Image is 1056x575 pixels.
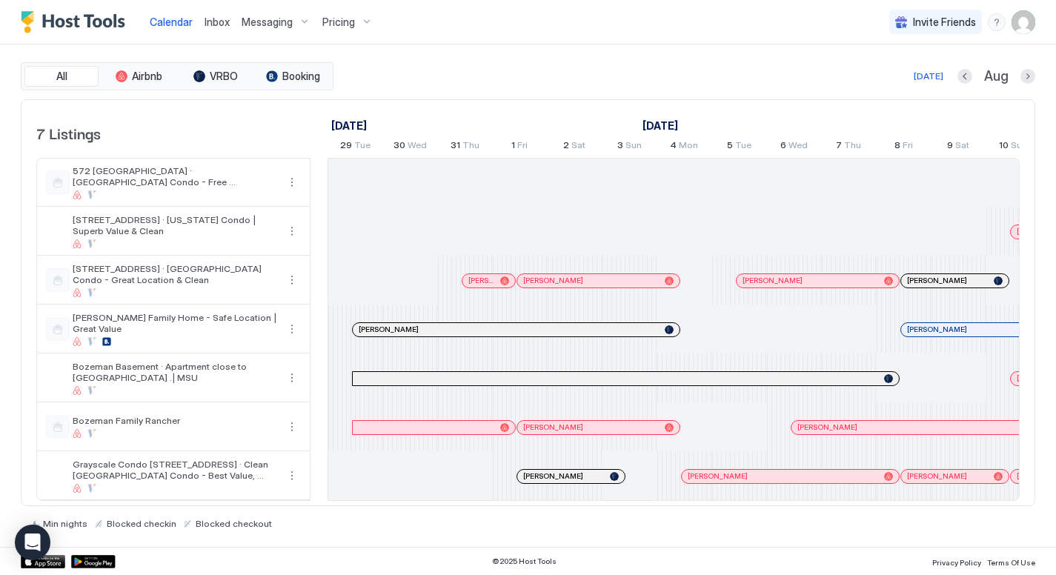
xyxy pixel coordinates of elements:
span: [PERSON_NAME] [907,276,967,285]
button: More options [283,173,301,191]
a: August 7, 2025 [832,136,865,158]
button: Previous month [957,69,972,84]
span: [PERSON_NAME] [523,276,583,285]
a: App Store [21,555,65,568]
span: VRBO [210,70,238,83]
span: Blocked checkout [196,518,272,529]
span: [PERSON_NAME] [797,422,857,432]
span: Wed [408,139,427,155]
span: 5 [727,139,733,155]
span: Bozeman Basement · Apartment close to [GEOGRAPHIC_DATA] .| MSU [73,361,277,383]
a: Inbox [205,14,230,30]
span: Messaging [242,16,293,29]
button: Booking [256,66,330,87]
div: User profile [1012,10,1035,34]
a: August 1, 2025 [508,136,531,158]
span: Min nights [43,518,87,529]
span: Tue [354,139,371,155]
a: August 5, 2025 [723,136,755,158]
button: Next month [1020,69,1035,84]
span: Sun [625,139,642,155]
span: Airbnb [132,70,162,83]
span: Fri [903,139,913,155]
a: July 31, 2025 [447,136,483,158]
span: 31 [451,139,460,155]
span: [PERSON_NAME] [523,422,583,432]
span: [PERSON_NAME] [688,471,748,481]
span: Invite Friends [913,16,976,29]
button: All [24,66,99,87]
span: Wed [788,139,808,155]
a: July 29, 2025 [328,115,371,136]
div: listing image [46,366,70,390]
div: listing image [46,464,70,488]
span: Mon [679,139,698,155]
span: 9 [947,139,953,155]
button: More options [283,467,301,485]
span: Aug [984,68,1009,85]
a: August 10, 2025 [995,136,1031,158]
button: Airbnb [102,66,176,87]
div: Open Intercom Messenger [15,525,50,560]
div: menu [283,271,301,289]
button: More options [283,320,301,338]
a: August 9, 2025 [943,136,973,158]
a: August 2, 2025 [559,136,589,158]
a: August 1, 2025 [639,115,682,136]
span: 7 Listings [36,122,101,144]
div: menu [283,320,301,338]
span: [PERSON_NAME] [468,276,494,285]
span: 1 [511,139,515,155]
a: Calendar [150,14,193,30]
a: August 6, 2025 [777,136,811,158]
button: More options [283,271,301,289]
span: 4 [670,139,677,155]
a: August 3, 2025 [614,136,645,158]
span: [STREET_ADDRESS] · [US_STATE] Condo | Superb Value & Clean [73,214,277,236]
span: Booking [282,70,320,83]
span: 3 [617,139,623,155]
span: Tue [735,139,751,155]
a: Privacy Policy [932,554,981,569]
span: [PERSON_NAME] [907,471,967,481]
a: July 30, 2025 [390,136,431,158]
span: Sun [1011,139,1027,155]
a: August 8, 2025 [891,136,917,158]
div: menu [988,13,1006,31]
span: Sat [955,139,969,155]
span: 8 [894,139,900,155]
span: Blocked checkin [107,518,176,529]
div: menu [283,369,301,387]
span: Calendar [150,16,193,28]
span: 10 [999,139,1009,155]
span: [PERSON_NAME] [743,276,803,285]
button: [DATE] [911,67,946,85]
button: More options [283,222,301,240]
div: menu [283,467,301,485]
div: menu [283,222,301,240]
span: © 2025 Host Tools [492,556,557,566]
span: Inbox [205,16,230,28]
span: 572 [GEOGRAPHIC_DATA] · [GEOGRAPHIC_DATA] Condo - Free Laundry/Central Location [73,165,277,187]
a: Google Play Store [71,555,116,568]
span: Pricing [322,16,355,29]
a: July 29, 2025 [336,136,374,158]
div: menu [283,418,301,436]
span: Terms Of Use [987,558,1035,567]
span: 2 [563,139,569,155]
div: listing image [46,219,70,243]
a: Terms Of Use [987,554,1035,569]
span: [PERSON_NAME] Family Home - Safe Location | Great Value [73,312,277,334]
span: 30 [393,139,405,155]
span: 29 [340,139,352,155]
span: 7 [836,139,842,155]
span: [STREET_ADDRESS] · [GEOGRAPHIC_DATA] Condo - Great Location & Clean [73,263,277,285]
span: [PERSON_NAME] [523,471,583,481]
span: Privacy Policy [932,558,981,567]
a: Host Tools Logo [21,11,132,33]
div: menu [283,173,301,191]
span: All [56,70,67,83]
